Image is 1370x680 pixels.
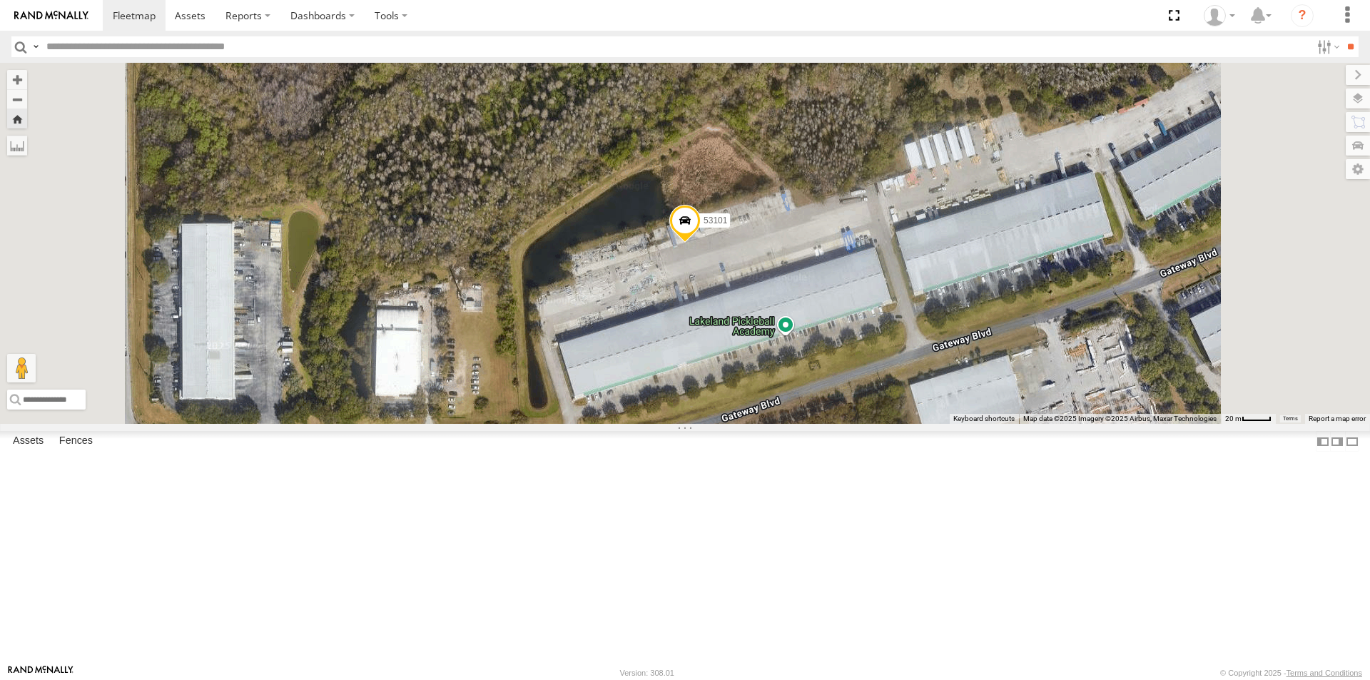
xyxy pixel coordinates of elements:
[1199,5,1240,26] div: Robert Robinson
[704,216,727,226] span: 53101
[52,432,100,452] label: Fences
[7,70,27,89] button: Zoom in
[1316,431,1330,452] label: Dock Summary Table to the Left
[1346,159,1370,179] label: Map Settings
[1221,414,1276,424] button: Map Scale: 20 m per 38 pixels
[6,432,51,452] label: Assets
[8,666,73,680] a: Visit our Website
[7,89,27,109] button: Zoom out
[1311,36,1342,57] label: Search Filter Options
[1287,669,1362,677] a: Terms and Conditions
[1023,415,1217,422] span: Map data ©2025 Imagery ©2025 Airbus, Maxar Technologies
[1309,415,1366,422] a: Report a map error
[620,669,674,677] div: Version: 308.01
[30,36,41,57] label: Search Query
[953,414,1015,424] button: Keyboard shortcuts
[7,136,27,156] label: Measure
[14,11,88,21] img: rand-logo.svg
[1291,4,1314,27] i: ?
[1283,415,1298,421] a: Terms (opens in new tab)
[1330,431,1344,452] label: Dock Summary Table to the Right
[7,109,27,128] button: Zoom Home
[1220,669,1362,677] div: © Copyright 2025 -
[1225,415,1242,422] span: 20 m
[7,354,36,382] button: Drag Pegman onto the map to open Street View
[1345,431,1359,452] label: Hide Summary Table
